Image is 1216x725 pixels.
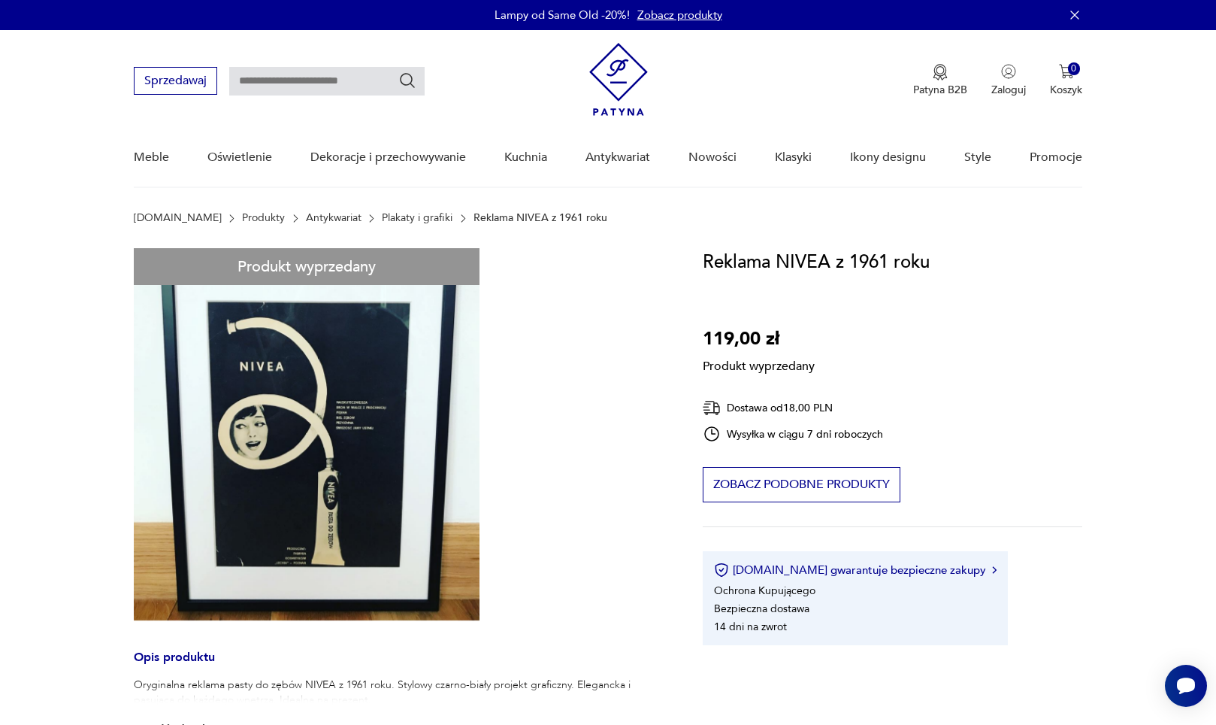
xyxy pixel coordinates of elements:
[134,67,217,95] button: Sprzedawaj
[703,248,930,277] h1: Reklama NIVEA z 1961 roku
[714,620,787,634] li: 14 dni na zwrot
[1059,64,1074,79] img: Ikona koszyka
[991,83,1026,97] p: Zaloguj
[703,425,883,443] div: Wysyłka w ciągu 7 dni roboczych
[589,43,648,116] img: Patyna - sklep z meblami i dekoracjami vintage
[134,653,667,678] h3: Opis produktu
[703,467,900,502] button: Zobacz podobne produkty
[964,129,991,187] a: Style
[992,566,997,574] img: Ikona strzałki w prawo
[134,129,169,187] a: Meble
[398,71,416,89] button: Szukaj
[134,678,667,708] p: Oryginalna reklama pasty do zębów NIVEA z 1961 roku. Stylowy czarno-biały projekt graficzny. Eleg...
[242,212,285,224] a: Produkty
[913,64,967,97] button: Patyna B2B
[585,129,650,187] a: Antykwariat
[714,563,996,578] button: [DOMAIN_NAME] gwarantuje bezpieczne zakupy
[637,8,722,23] a: Zobacz produkty
[991,64,1026,97] button: Zaloguj
[703,325,815,353] p: 119,00 zł
[850,129,926,187] a: Ikony designu
[310,129,466,187] a: Dekoracje i przechowywanie
[1050,83,1082,97] p: Koszyk
[913,64,967,97] a: Ikona medaluPatyna B2B
[913,83,967,97] p: Patyna B2B
[1050,64,1082,97] button: 0Koszyk
[1001,64,1016,79] img: Ikonka użytkownika
[703,353,815,375] p: Produkt wyprzedany
[495,8,630,23] p: Lampy od Same Old -20%!
[1068,62,1081,75] div: 0
[1165,665,1207,707] iframe: Smartsupp widget button
[688,129,737,187] a: Nowości
[382,212,452,224] a: Plakaty i grafiki
[703,399,883,417] div: Dostawa od 18,00 PLN
[134,77,217,87] a: Sprzedawaj
[775,129,812,187] a: Klasyki
[306,212,361,224] a: Antykwariat
[473,212,607,224] p: Reklama NIVEA z 1961 roku
[703,399,721,417] img: Ikona dostawy
[504,129,547,187] a: Kuchnia
[134,212,222,224] a: [DOMAIN_NAME]
[714,584,815,598] li: Ochrona Kupującego
[933,64,948,80] img: Ikona medalu
[714,602,809,616] li: Bezpieczna dostawa
[207,129,272,187] a: Oświetlenie
[714,563,729,578] img: Ikona certyfikatu
[1030,129,1082,187] a: Promocje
